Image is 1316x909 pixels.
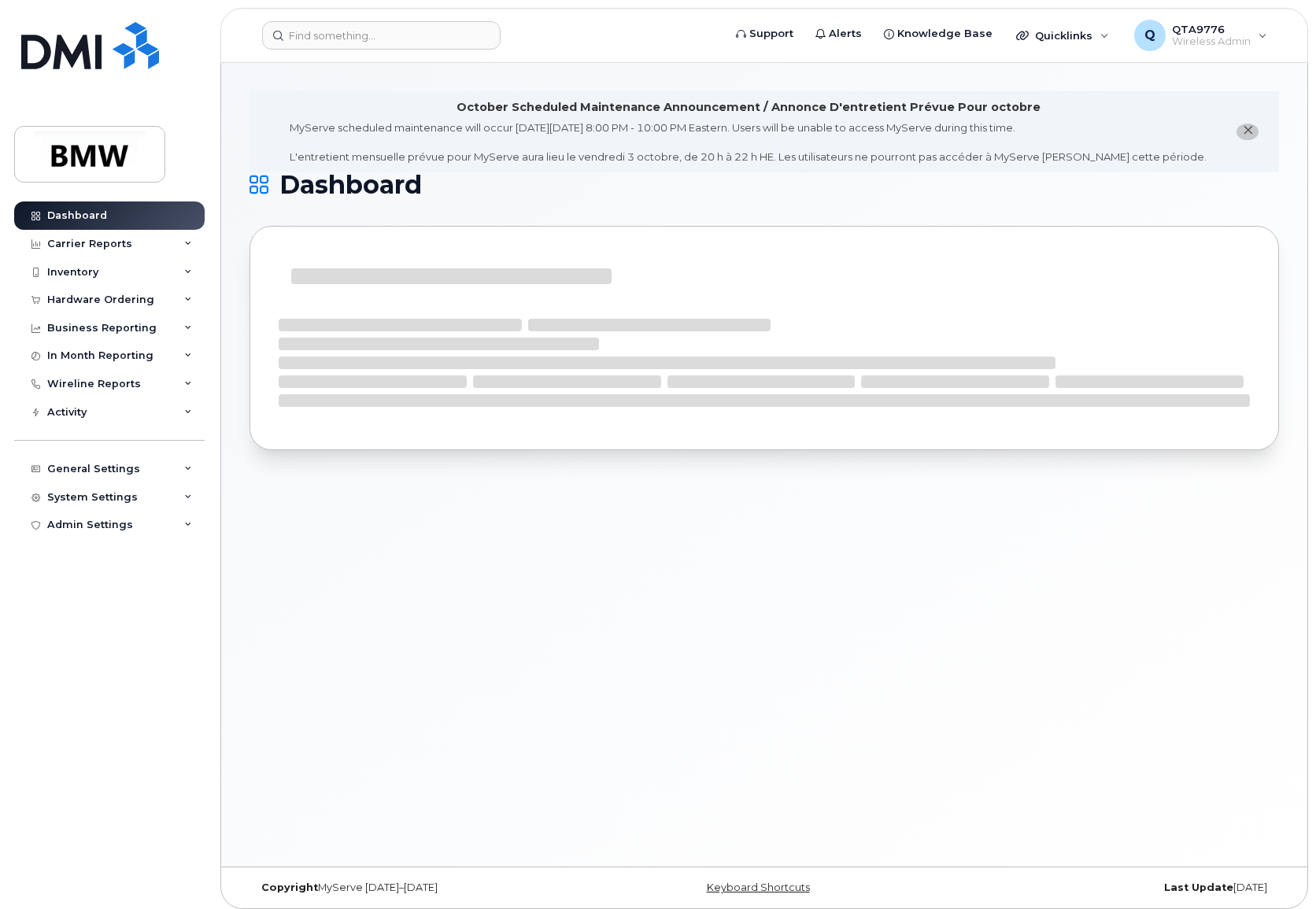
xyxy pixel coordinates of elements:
[936,881,1279,894] div: [DATE]
[261,881,318,893] strong: Copyright
[250,881,593,894] div: MyServe [DATE]–[DATE]
[1164,881,1233,893] strong: Last Update
[290,120,1207,164] div: MyServe scheduled maintenance will occur [DATE][DATE] 8:00 PM - 10:00 PM Eastern. Users will be u...
[279,173,422,197] span: Dashboard
[707,881,810,893] a: Keyboard Shortcuts
[1237,124,1259,140] button: close notification
[457,99,1041,116] div: October Scheduled Maintenance Announcement / Annonce D'entretient Prévue Pour octobre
